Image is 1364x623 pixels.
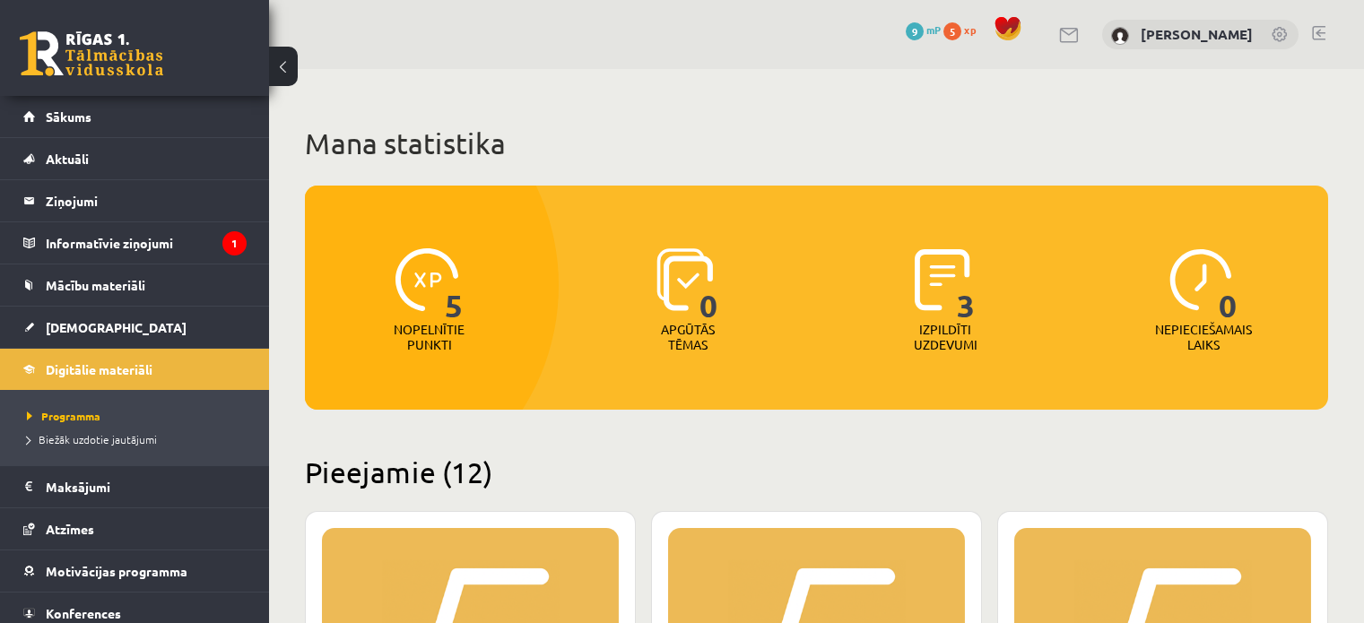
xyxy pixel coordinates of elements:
[305,125,1328,161] h1: Mana statistika
[27,409,100,423] span: Programma
[46,151,89,167] span: Aktuāli
[20,31,163,76] a: Rīgas 1. Tālmācības vidusskola
[23,307,247,348] a: [DEMOGRAPHIC_DATA]
[926,22,941,37] span: mP
[27,408,251,424] a: Programma
[23,550,247,592] a: Motivācijas programma
[27,432,157,446] span: Biežāk uzdotie jautājumi
[1141,25,1253,43] a: [PERSON_NAME]
[394,322,465,352] p: Nopelnītie punkti
[23,96,247,137] a: Sākums
[23,349,247,390] a: Digitālie materiāli
[23,264,247,306] a: Mācību materiāli
[915,248,970,311] img: icon-completed-tasks-ad58ae20a441b2904462921112bc710f1caf180af7a3daa7317a5a94f2d26646.svg
[699,248,718,322] span: 0
[27,431,251,447] a: Biežāk uzdotie jautājumi
[23,508,247,549] a: Atzīmes
[46,277,145,293] span: Mācību materiāli
[910,322,980,352] p: Izpildīti uzdevumi
[964,22,976,37] span: xp
[445,248,464,322] span: 5
[1219,248,1238,322] span: 0
[906,22,924,40] span: 9
[957,248,976,322] span: 3
[46,521,94,537] span: Atzīmes
[305,454,1328,489] h2: Pieejamie (12)
[46,605,121,621] span: Konferences
[46,361,152,377] span: Digitālie materiāli
[906,22,941,37] a: 9 mP
[46,222,247,264] legend: Informatīvie ziņojumi
[222,231,247,255] i: 1
[23,466,247,507] a: Maksājumi
[395,248,458,311] img: icon-xp-0682a9bc20223a9ccc6f5883a126b849a74cddfe5390d2b41b4391c66f2066e7.svg
[1169,248,1232,311] img: icon-clock-7be60019b62300814b6bd22b8e044499b485619524d84068768e800edab66f18.svg
[653,322,723,352] p: Apgūtās tēmas
[46,108,91,125] span: Sākums
[943,22,961,40] span: 5
[46,563,187,579] span: Motivācijas programma
[23,180,247,221] a: Ziņojumi
[943,22,985,37] a: 5 xp
[1155,322,1252,352] p: Nepieciešamais laiks
[1111,27,1129,45] img: Elizabete Miķēna
[656,248,713,311] img: icon-learned-topics-4a711ccc23c960034f471b6e78daf4a3bad4a20eaf4de84257b87e66633f6470.svg
[46,466,247,507] legend: Maksājumi
[23,138,247,179] a: Aktuāli
[46,319,187,335] span: [DEMOGRAPHIC_DATA]
[23,222,247,264] a: Informatīvie ziņojumi1
[46,180,247,221] legend: Ziņojumi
